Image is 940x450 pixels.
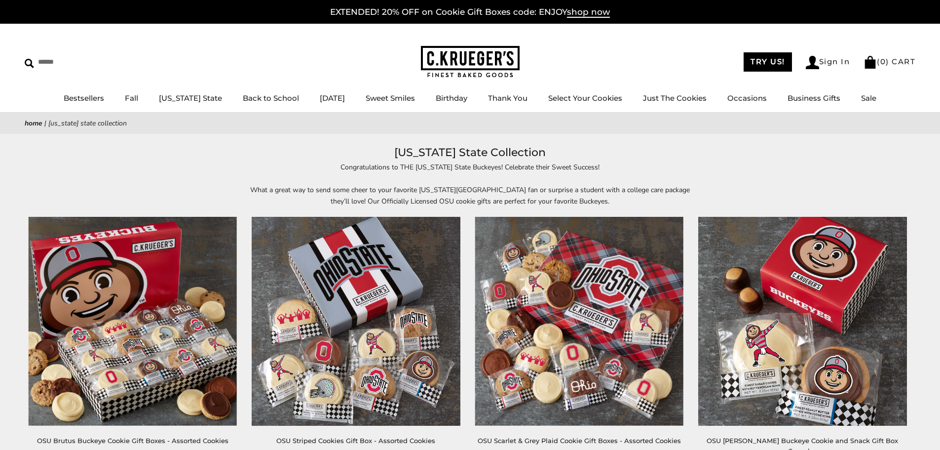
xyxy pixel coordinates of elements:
[864,56,877,69] img: Bag
[252,217,460,425] img: OSU Striped Cookies Gift Box - Assorted Cookies
[806,56,850,69] a: Sign In
[698,217,906,425] img: OSU Brutus Buckeye Cookie and Snack Gift Box Sampler
[880,57,886,66] span: 0
[475,217,683,425] img: OSU Scarlet & Grey Plaid Cookie Gift Boxes - Assorted Cookies
[25,54,142,70] input: Search
[243,184,697,207] p: What a great way to send some cheer to your favorite [US_STATE][GEOGRAPHIC_DATA] fan or surprise ...
[864,57,915,66] a: (0) CART
[243,162,697,173] p: Congratulations to THE [US_STATE] State Buckeyes! Celebrate their Sweet Success!
[478,437,681,445] a: OSU Scarlet & Grey Plaid Cookie Gift Boxes - Assorted Cookies
[744,52,792,72] a: TRY US!
[125,93,138,103] a: Fall
[25,59,34,68] img: Search
[548,93,622,103] a: Select Your Cookies
[243,93,299,103] a: Back to School
[330,7,610,18] a: EXTENDED! 20% OFF on Cookie Gift Boxes code: ENJOYshop now
[488,93,527,103] a: Thank You
[861,93,876,103] a: Sale
[567,7,610,18] span: shop now
[44,119,46,128] span: |
[727,93,767,103] a: Occasions
[788,93,840,103] a: Business Gifts
[25,119,42,128] a: Home
[421,46,520,78] img: C.KRUEGER'S
[64,93,104,103] a: Bestsellers
[806,56,819,69] img: Account
[29,217,237,425] img: OSU Brutus Buckeye Cookie Gift Boxes - Assorted Cookies
[39,144,901,162] h1: [US_STATE] State Collection
[643,93,707,103] a: Just The Cookies
[48,119,127,128] span: [US_STATE] State Collection
[436,93,467,103] a: Birthday
[25,118,915,129] nav: breadcrumbs
[276,437,435,445] a: OSU Striped Cookies Gift Box - Assorted Cookies
[159,93,222,103] a: [US_STATE] State
[366,93,415,103] a: Sweet Smiles
[37,437,228,445] a: OSU Brutus Buckeye Cookie Gift Boxes - Assorted Cookies
[320,93,345,103] a: [DATE]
